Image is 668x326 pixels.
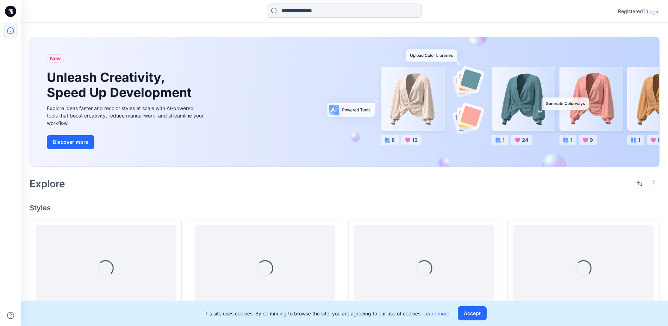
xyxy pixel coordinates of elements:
button: Accept [458,306,487,320]
button: Discover more [47,135,94,149]
a: Learn more [423,310,449,316]
h4: Styles [30,204,660,212]
p: Registered? [618,7,645,16]
p: Login [647,8,660,15]
span: New [50,54,61,63]
h2: Explore [30,178,65,189]
h1: Unleash Creativity, Speed Up Development [47,70,195,100]
a: Discover more [47,135,205,149]
div: Explore ideas faster and recolor styles at scale with AI-powered tools that boost creativity, red... [47,104,205,127]
p: This site uses cookies. By continuing to browse the site, you are agreeing to our use of cookies. [202,310,449,317]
